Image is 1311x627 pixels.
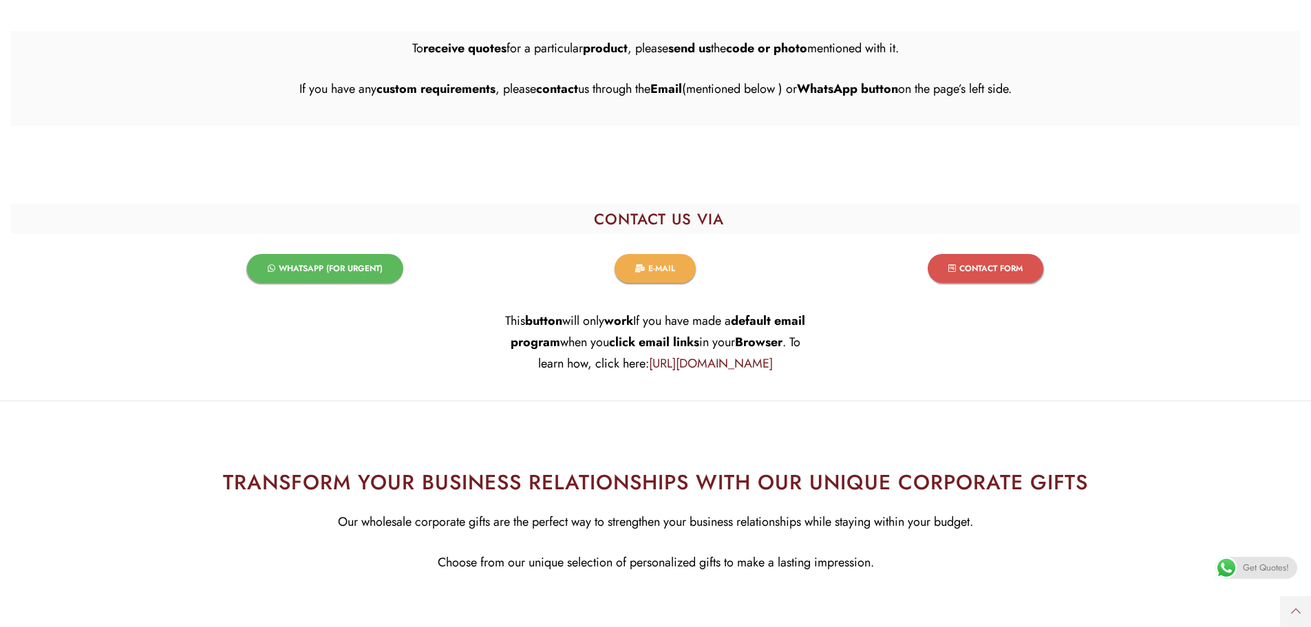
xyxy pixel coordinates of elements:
[650,80,682,98] strong: Email
[726,39,807,57] strong: code or photo
[376,80,495,98] strong: custom requirements
[1243,557,1289,579] span: Get Quotes!
[525,312,562,330] strong: button
[797,80,898,98] strong: WhatsApp button
[959,264,1023,273] span: CONTACT FORM​
[604,312,633,330] strong: work
[17,211,1301,226] h2: CONTACT US VIA​
[511,312,806,351] strong: default email program
[536,80,578,98] strong: contact
[609,333,699,351] strong: click email links
[279,264,383,273] span: WHATSAPP (FOR URGENT)​
[735,333,782,351] strong: Browser
[10,467,1301,498] h2: TRANSFORM YOUR BUSINESS RELATIONSHIPS WITH OUR UNIQUE CORPORATE GIFTS
[648,264,675,273] span: E-MAIL​
[928,254,1043,283] a: CONTACT FORM​
[615,254,696,283] a: E-MAIL​
[10,552,1301,573] p: Choose from our unique selection of personalized gifts to make a lasting impression.
[583,39,628,57] strong: product
[668,39,711,57] strong: send us
[423,39,507,57] strong: receive quotes
[167,38,1144,59] p: To for a particular , please the mentioned with it.
[497,310,813,374] p: This will only If you have made a when you in your . To learn how, click here:
[247,254,403,283] a: WHATSAPP (FOR URGENT)​
[649,354,773,372] a: [URL][DOMAIN_NAME]
[167,78,1144,100] p: If you have any , please us through the (mentioned below ) or on the page’s left side.
[10,511,1301,533] p: Our wholesale corporate gifts are the perfect way to strengthen your business relationships while...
